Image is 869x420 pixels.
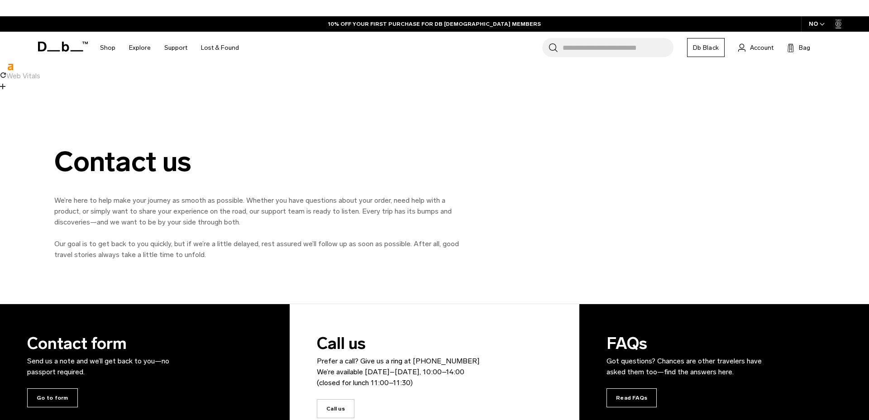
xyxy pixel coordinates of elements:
a: 10% OFF YOUR FIRST PURCHASE FOR DB [DEMOGRAPHIC_DATA] MEMBERS [328,20,541,28]
a: Explore [129,32,151,64]
div: Contact us [54,147,462,177]
p: Send us a note and we’ll get back to you—no passport required. [27,356,190,377]
h3: Contact form [27,331,190,377]
p: Prefer a call? Give us a ring at [PHONE_NUMBER] We’re available [DATE]–[DATE], 10:00–14:00 (close... [317,356,480,388]
span: Account [750,43,774,52]
button: NO [801,16,833,32]
button: Bag [787,42,810,53]
h3: Call us [317,331,480,388]
a: Lost & Found [201,32,239,64]
span: Read FAQs [606,388,657,407]
span: Call us [317,399,354,418]
a: Db Black [687,38,725,57]
span: Web Vitals [6,72,40,80]
span: Bag [799,43,810,52]
h3: FAQs [606,331,769,377]
nav: Main Navigation [93,32,246,64]
p: We’re here to help make your journey as smooth as possible. Whether you have questions about your... [54,195,462,228]
a: Shop [100,32,115,64]
p: Our goal is to get back to you quickly, but if we’re a little delayed, rest assured we’ll follow ... [54,239,462,260]
p: Got questions? Chances are other travelers have asked them too—find the answers here. [606,356,769,377]
a: Support [164,32,187,64]
a: Account [738,42,774,53]
span: Go to form [27,388,78,407]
